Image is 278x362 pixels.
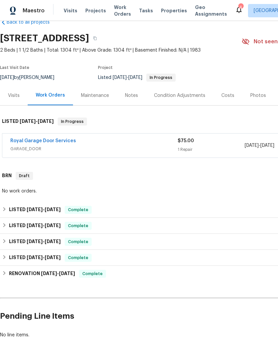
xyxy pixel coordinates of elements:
[45,207,61,212] span: [DATE]
[147,76,175,80] span: In Progress
[113,75,142,80] span: -
[27,223,43,228] span: [DATE]
[65,238,91,245] span: Complete
[58,118,86,125] span: In Progress
[41,271,75,276] span: -
[9,238,61,246] h6: LISTED
[27,239,61,244] span: -
[178,146,245,153] div: 1 Repair
[195,4,227,17] span: Geo Assignments
[27,255,43,260] span: [DATE]
[41,271,57,276] span: [DATE]
[89,32,101,44] button: Copy Address
[9,222,61,230] h6: LISTED
[238,4,243,11] div: 4
[45,255,61,260] span: [DATE]
[20,119,54,124] span: -
[250,92,266,99] div: Photos
[16,173,32,179] span: Draft
[23,7,45,14] span: Maestro
[98,66,113,70] span: Project
[245,142,274,149] span: -
[113,75,127,80] span: [DATE]
[10,146,178,152] span: GARAGE_DOOR
[98,75,176,80] span: Listed
[45,223,61,228] span: [DATE]
[45,239,61,244] span: [DATE]
[65,254,91,261] span: Complete
[27,207,43,212] span: [DATE]
[139,8,153,13] span: Tasks
[59,271,75,276] span: [DATE]
[178,139,194,143] span: $75.00
[27,223,61,228] span: -
[9,206,61,214] h6: LISTED
[128,75,142,80] span: [DATE]
[2,172,12,180] h6: BRN
[9,254,61,262] h6: LISTED
[9,270,75,278] h6: RENOVATION
[8,92,20,99] div: Visits
[65,222,91,229] span: Complete
[2,118,54,126] h6: LISTED
[38,119,54,124] span: [DATE]
[27,207,61,212] span: -
[154,92,205,99] div: Condition Adjustments
[85,7,106,14] span: Projects
[27,255,61,260] span: -
[10,139,76,143] a: Royal Garage Door Services
[65,206,91,213] span: Complete
[221,92,234,99] div: Costs
[36,92,65,99] div: Work Orders
[81,92,109,99] div: Maintenance
[80,270,105,277] span: Complete
[125,92,138,99] div: Notes
[161,7,187,14] span: Properties
[260,143,274,148] span: [DATE]
[245,143,259,148] span: [DATE]
[20,119,36,124] span: [DATE]
[27,239,43,244] span: [DATE]
[64,7,77,14] span: Visits
[114,4,131,17] span: Work Orders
